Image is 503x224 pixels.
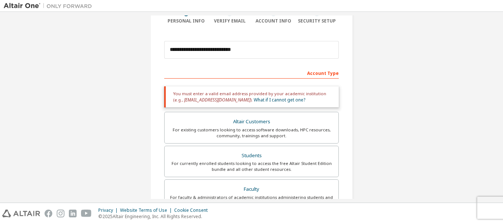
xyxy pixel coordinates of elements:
[164,18,208,24] div: Personal Info
[4,2,96,10] img: Altair One
[169,117,334,127] div: Altair Customers
[2,210,40,217] img: altair_logo.svg
[45,210,52,217] img: facebook.svg
[120,207,174,213] div: Website Terms of Use
[57,210,64,217] img: instagram.svg
[295,18,339,24] div: Security Setup
[254,97,305,103] a: What if I cannot get one?
[164,86,339,107] div: You must enter a valid email address provided by your academic institution (e.g., ).
[169,184,334,194] div: Faculty
[251,18,295,24] div: Account Info
[174,207,212,213] div: Cookie Consent
[169,127,334,139] div: For existing customers looking to access software downloads, HPC resources, community, trainings ...
[169,151,334,161] div: Students
[169,194,334,206] div: For faculty & administrators of academic institutions administering students and accessing softwa...
[81,210,92,217] img: youtube.svg
[69,210,77,217] img: linkedin.svg
[164,67,339,79] div: Account Type
[98,213,212,220] p: © 2025 Altair Engineering, Inc. All Rights Reserved.
[184,97,250,103] span: [EMAIL_ADDRESS][DOMAIN_NAME]
[208,18,252,24] div: Verify Email
[169,161,334,172] div: For currently enrolled students looking to access the free Altair Student Edition bundle and all ...
[98,207,120,213] div: Privacy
